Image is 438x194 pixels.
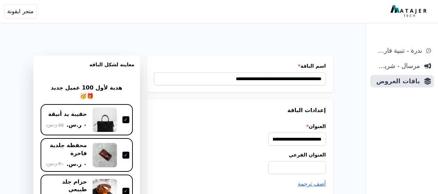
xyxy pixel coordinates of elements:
[67,160,87,168] span: ٠ ر.س.
[39,61,135,76] h3: معاينة لشكل الباقه
[44,142,87,157] div: محفظة جلدية فاخرة
[48,110,87,118] div: حقيبة يد أنيقة
[154,123,326,130] label: العنوان
[45,160,63,168] span: ٣٠ ر.س.
[154,151,326,158] label: العنوان الفرعي
[93,108,117,132] img: حقيبة يد أنيقة
[390,5,428,18] img: MatajerTech Logo
[4,4,37,19] button: متجر ايقونة
[7,7,34,16] span: متجر ايقونة
[67,121,87,129] span: ٠ ر.س.
[44,178,87,194] div: حزام جلد طبيعي
[373,76,420,86] span: باقات العروض
[298,180,326,188] button: أضف ترجمة
[373,61,420,71] span: مرسال - شريط دعاية
[154,62,326,69] label: اسم الباقة
[154,106,326,115] h3: إعدادات الباقة
[93,143,117,167] img: محفظة جلدية فاخرة
[298,180,326,187] span: أضف ترجمة
[45,121,63,129] span: ٥٥ ر.س.
[373,46,422,56] span: ندرة - تنبية قارب علي النفاذ
[45,84,128,100] h2: هدية لأول 100 عميل جديد 🎁🥳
